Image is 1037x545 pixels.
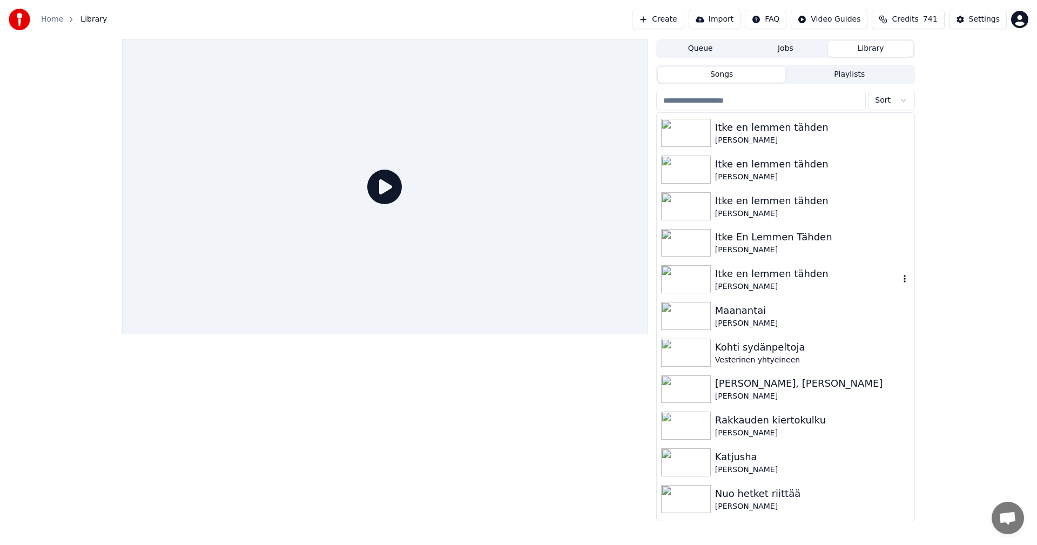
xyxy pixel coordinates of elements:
span: 741 [923,14,938,25]
div: Itke en lemmen tähden [715,120,910,135]
nav: breadcrumb [41,14,107,25]
button: Video Guides [791,10,867,29]
div: [PERSON_NAME] [715,428,910,439]
div: Maanantai [715,303,910,318]
div: [PERSON_NAME] [715,245,910,255]
div: Itke en lemmen tähden [715,157,910,172]
a: Home [41,14,63,25]
div: Kohti sydänpeltoja [715,340,910,355]
div: Itke En Lemmen Tähden [715,230,910,245]
button: Songs [658,67,786,83]
button: Queue [658,41,743,57]
span: Credits [892,14,918,25]
button: Create [632,10,684,29]
div: [PERSON_NAME], [PERSON_NAME] [715,376,910,391]
img: youka [9,9,30,30]
div: [PERSON_NAME] [715,208,910,219]
div: [PERSON_NAME] [715,318,910,329]
div: [PERSON_NAME] [715,281,899,292]
div: Itke en lemmen tähden [715,193,910,208]
button: Playlists [785,67,913,83]
div: [PERSON_NAME] [715,391,910,402]
div: [PERSON_NAME] [715,172,910,183]
div: [PERSON_NAME] [715,465,910,475]
button: Credits741 [872,10,944,29]
div: Nuo hetket riittää [715,486,910,501]
span: Sort [875,95,891,106]
button: Jobs [743,41,829,57]
div: Itke en lemmen tähden [715,266,899,281]
div: [PERSON_NAME] [715,501,910,512]
button: Import [689,10,740,29]
div: Katjusha [715,449,910,465]
button: Library [828,41,913,57]
button: FAQ [745,10,786,29]
span: Library [80,14,107,25]
button: Settings [949,10,1007,29]
div: Settings [969,14,1000,25]
div: Rakkauden kiertokulku [715,413,910,428]
div: [PERSON_NAME] [715,135,910,146]
div: Vesterinen yhtyeineen [715,355,910,366]
div: Avoin keskustelu [992,502,1024,534]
